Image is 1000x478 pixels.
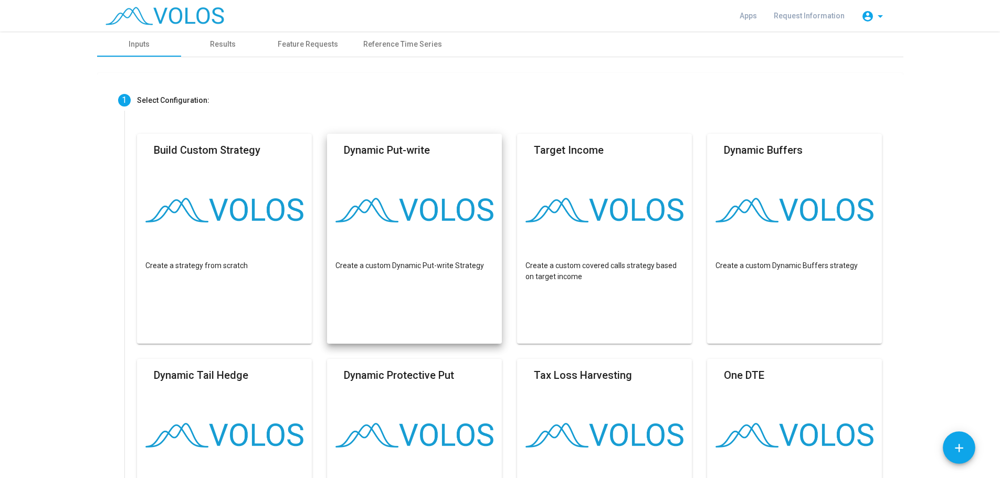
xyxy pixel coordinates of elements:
[335,423,493,448] img: logo.png
[335,260,493,271] p: Create a custom Dynamic Put-write Strategy
[534,367,632,383] mat-card-title: Tax Loss Harvesting
[715,423,873,448] img: logo.png
[861,10,874,23] mat-icon: account_circle
[145,198,303,222] img: logo.png
[344,142,430,158] mat-card-title: Dynamic Put-write
[525,198,683,222] img: logo.png
[210,39,236,50] div: Results
[344,367,454,383] mat-card-title: Dynamic Protective Put
[525,260,683,282] p: Create a custom covered calls strategy based on target income
[874,10,887,23] mat-icon: arrow_drop_down
[724,367,764,383] mat-card-title: One DTE
[525,423,683,448] img: logo.png
[715,198,873,222] img: logo.png
[145,260,303,271] p: Create a strategy from scratch
[724,142,803,158] mat-card-title: Dynamic Buffers
[715,260,873,271] p: Create a custom Dynamic Buffers strategy
[122,95,127,105] span: 1
[145,423,303,448] img: logo.png
[952,441,966,455] mat-icon: add
[154,367,248,383] mat-card-title: Dynamic Tail Hedge
[154,142,260,158] mat-card-title: Build Custom Strategy
[129,39,150,50] div: Inputs
[765,6,853,25] a: Request Information
[731,6,765,25] a: Apps
[363,39,442,50] div: Reference Time Series
[335,198,493,222] img: logo.png
[534,142,604,158] mat-card-title: Target Income
[774,12,845,20] span: Request Information
[137,95,209,106] div: Select Configuration:
[278,39,338,50] div: Feature Requests
[740,12,757,20] span: Apps
[943,431,975,464] button: Add icon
